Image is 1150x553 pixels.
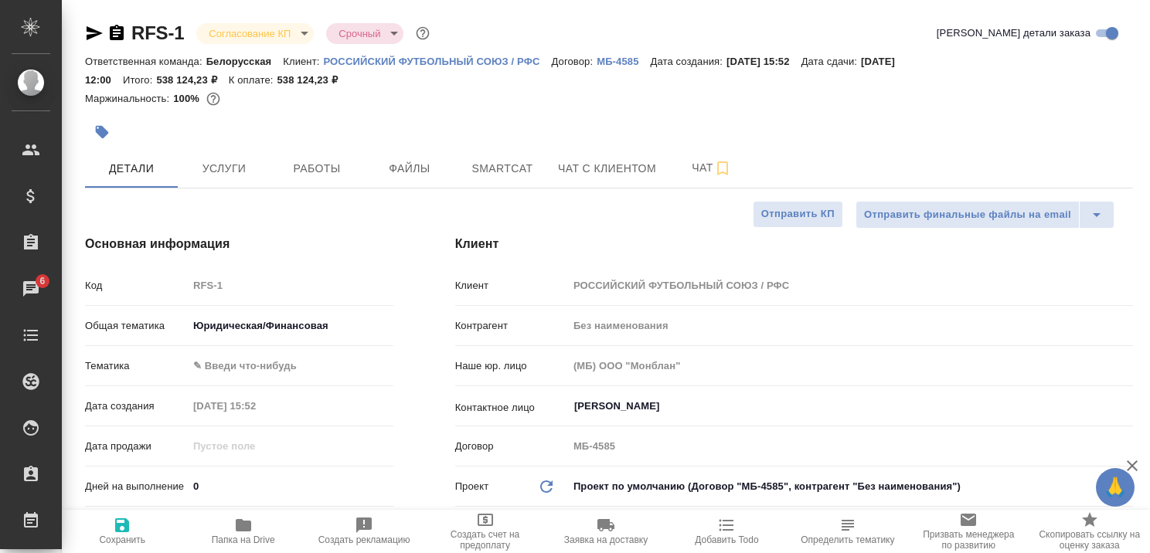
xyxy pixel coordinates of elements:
button: Призвать менеджера по развитию [908,510,1029,553]
p: 538 124,23 ₽ [277,74,349,86]
span: Создать счет на предоплату [434,529,536,551]
span: Детали [94,159,168,178]
a: 6 [4,270,58,308]
p: 100% [173,93,203,104]
h4: Клиент [455,235,1133,253]
span: Определить тематику [801,534,894,545]
input: Пустое поле [568,314,1133,337]
p: [DATE] 15:52 [726,56,801,67]
span: Сохранить [99,534,145,545]
p: Итого: [123,74,156,86]
span: Чат с клиентом [558,159,656,178]
button: 🙏 [1096,468,1135,507]
div: ✎ Введи что-нибудь [188,353,393,379]
div: ✎ Введи что-нибудь [193,358,375,374]
p: Договор: [551,56,597,67]
button: Скопировать ссылку [107,24,126,42]
p: Клиент: [283,56,323,67]
button: Скопировать ссылку на оценку заказа [1029,510,1150,553]
p: Наше юр. лицо [455,358,568,374]
button: Создать счет на предоплату [424,510,545,553]
button: Отправить финальные файлы на email [856,201,1080,229]
span: 6 [30,273,54,289]
span: Папка на Drive [212,534,275,545]
p: Проект [455,479,489,494]
button: Open [1124,405,1128,408]
span: Скопировать ссылку на оценку заказа [1039,529,1141,551]
a: РОССИЙСКИЙ ФУТБОЛЬНЫЙ СОЮЗ / РФС [323,54,551,67]
button: 0.00 RUB; [203,89,223,109]
span: Услуги [187,159,261,178]
p: К оплате: [229,74,277,86]
p: Общая тематика [85,318,188,334]
button: Добавить Todo [666,510,787,553]
div: Проект по умолчанию (Договор "МБ-4585", контрагент "Без наименования") [568,473,1133,500]
input: Пустое поле [568,274,1133,297]
button: Папка на Drive [182,510,303,553]
input: Пустое поле [568,355,1133,377]
p: Белорусская [206,56,284,67]
input: Пустое поле [568,435,1133,457]
button: Согласование КП [204,27,295,40]
span: Smartcat [465,159,539,178]
p: Контрагент [455,318,568,334]
span: Призвать менеджера по развитию [917,529,1019,551]
button: Отправить КП [753,201,843,228]
p: Контактное лицо [455,400,568,416]
span: Заявка на доставку [564,534,648,545]
span: Файлы [373,159,447,178]
p: Дата создания: [651,56,726,67]
a: МБ-4585 [597,54,650,67]
p: РОССИЙСКИЙ ФУТБОЛЬНЫЙ СОЮЗ / РФС [323,56,551,67]
input: Пустое поле [188,395,323,417]
p: Ответственная команда: [85,56,206,67]
div: Юридическая/Финансовая [188,313,393,339]
button: Заявка на доставку [546,510,666,553]
input: ✎ Введи что-нибудь [188,475,393,497]
p: Дата сдачи: [801,56,861,67]
span: Отправить КП [761,205,835,223]
button: Создать рекламацию [304,510,424,553]
span: Чат [675,158,749,178]
span: Отправить финальные файлы на email [864,206,1071,224]
p: Дата создания [85,399,188,414]
p: Клиент [455,278,568,293]
svg: Подписаться [713,159,732,178]
div: split button [856,201,1114,229]
span: Работы [280,159,354,178]
p: Договор [455,439,568,454]
button: Срочный [334,27,385,40]
button: Скопировать ссылку для ЯМессенджера [85,24,104,42]
p: Маржинальность: [85,93,173,104]
button: Определить тематику [788,510,908,553]
button: Сохранить [62,510,182,553]
span: Создать рекламацию [318,534,410,545]
span: Добавить Todo [695,534,758,545]
h4: Основная информация [85,235,393,253]
p: Дней на выполнение [85,479,188,494]
input: Пустое поле [188,435,323,457]
div: Согласование КП [196,23,314,44]
p: МБ-4585 [597,56,650,67]
p: 538 124,23 ₽ [156,74,228,86]
div: Согласование КП [326,23,403,44]
input: Пустое поле [188,274,393,297]
p: Дата продажи [85,439,188,454]
p: Код [85,278,188,293]
p: Тематика [85,358,188,374]
button: Доп статусы указывают на важность/срочность заказа [413,23,433,43]
span: 🙏 [1102,471,1128,504]
button: Добавить тэг [85,115,119,149]
span: [PERSON_NAME] детали заказа [937,25,1090,41]
a: RFS-1 [131,22,184,43]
